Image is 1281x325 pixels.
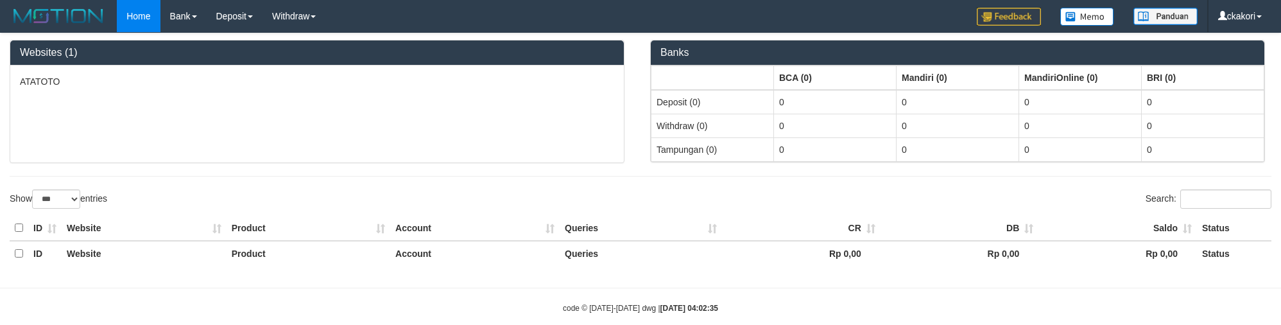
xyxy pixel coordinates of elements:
th: CR [722,216,881,241]
h3: Websites (1) [20,47,614,58]
label: Show entries [10,189,107,209]
img: Feedback.jpg [977,8,1041,26]
td: 0 [1019,137,1142,161]
th: Group: activate to sort column ascending [651,66,774,90]
label: Search: [1146,189,1271,209]
td: Tampungan (0) [651,137,774,161]
input: Search: [1180,189,1271,209]
img: Button%20Memo.svg [1060,8,1114,26]
th: Rp 0,00 [722,241,881,266]
td: 0 [897,114,1019,137]
small: code © [DATE]-[DATE] dwg | [563,304,718,313]
img: MOTION_logo.png [10,6,107,26]
td: 0 [897,137,1019,161]
th: DB [881,216,1039,241]
td: 0 [1142,90,1264,114]
th: Queries [560,216,722,241]
td: 0 [774,114,897,137]
th: ID [28,241,62,266]
select: Showentries [32,189,80,209]
th: Website [62,216,227,241]
th: Group: activate to sort column ascending [1019,66,1142,90]
td: 0 [1142,137,1264,161]
td: 0 [897,90,1019,114]
th: Status [1197,216,1271,241]
th: Account [390,216,560,241]
th: Product [227,216,390,241]
strong: [DATE] 04:02:35 [660,304,718,313]
th: Status [1197,241,1271,266]
th: Rp 0,00 [1038,241,1197,266]
th: Saldo [1038,216,1197,241]
img: panduan.png [1133,8,1198,25]
td: 0 [774,137,897,161]
th: Account [390,241,560,266]
th: Product [227,241,390,266]
td: Deposit (0) [651,90,774,114]
td: 0 [774,90,897,114]
th: Group: activate to sort column ascending [1142,66,1264,90]
td: 0 [1142,114,1264,137]
th: Queries [560,241,722,266]
td: Withdraw (0) [651,114,774,137]
p: ATATOTO [20,75,614,88]
th: ID [28,216,62,241]
th: Group: activate to sort column ascending [897,66,1019,90]
h3: Banks [660,47,1255,58]
th: Group: activate to sort column ascending [774,66,897,90]
td: 0 [1019,114,1142,137]
th: Rp 0,00 [881,241,1039,266]
th: Website [62,241,227,266]
td: 0 [1019,90,1142,114]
